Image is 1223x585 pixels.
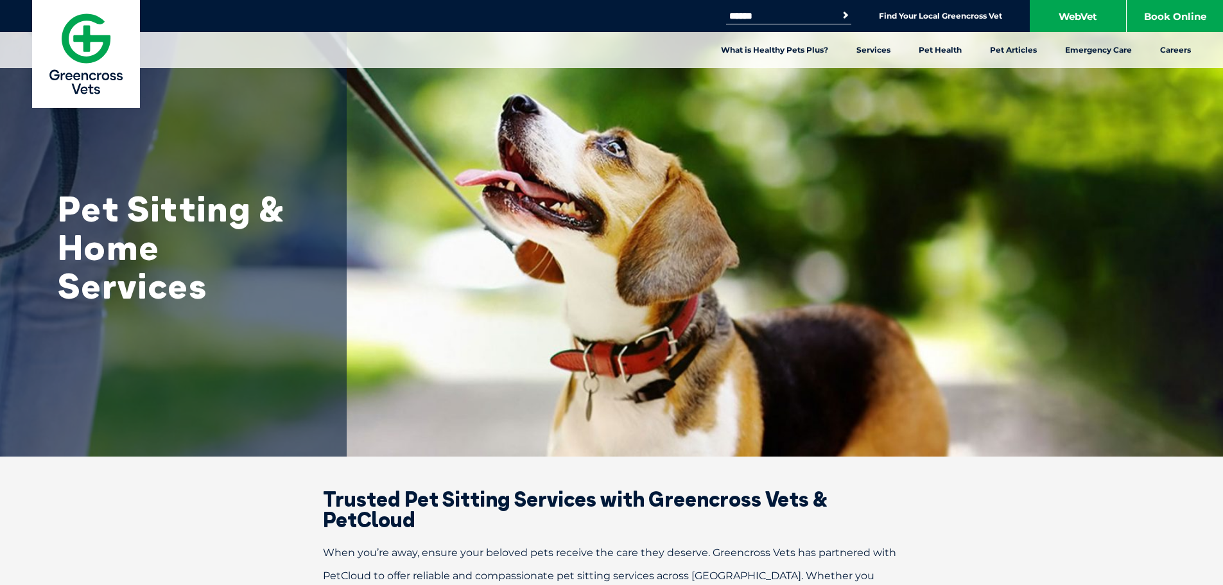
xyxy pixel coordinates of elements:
[278,489,946,530] h2: Trusted Pet Sitting Services with Greencross Vets & PetCloud
[1146,32,1205,68] a: Careers
[842,32,905,68] a: Services
[905,32,976,68] a: Pet Health
[879,11,1002,21] a: Find Your Local Greencross Vet
[58,189,315,305] h1: Pet Sitting & Home Services
[707,32,842,68] a: What is Healthy Pets Plus?
[976,32,1051,68] a: Pet Articles
[1051,32,1146,68] a: Emergency Care
[839,9,852,22] button: Search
